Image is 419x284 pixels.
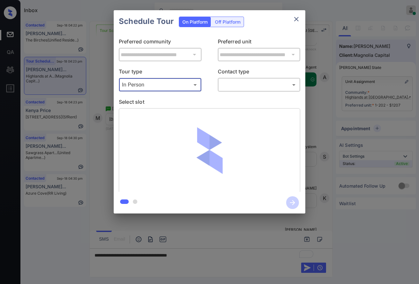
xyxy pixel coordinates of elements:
[119,98,300,108] p: Select slot
[290,13,303,26] button: close
[120,79,200,90] div: In Person
[282,194,303,211] button: btn-next
[172,113,247,188] img: loaderv1.7921fd1ed0a854f04152.gif
[218,38,301,48] p: Preferred unit
[218,68,301,78] p: Contact type
[179,17,211,27] div: On Platform
[119,68,202,78] p: Tour type
[119,38,202,48] p: Preferred community
[114,10,179,33] h2: Schedule Tour
[212,17,244,27] div: Off Platform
